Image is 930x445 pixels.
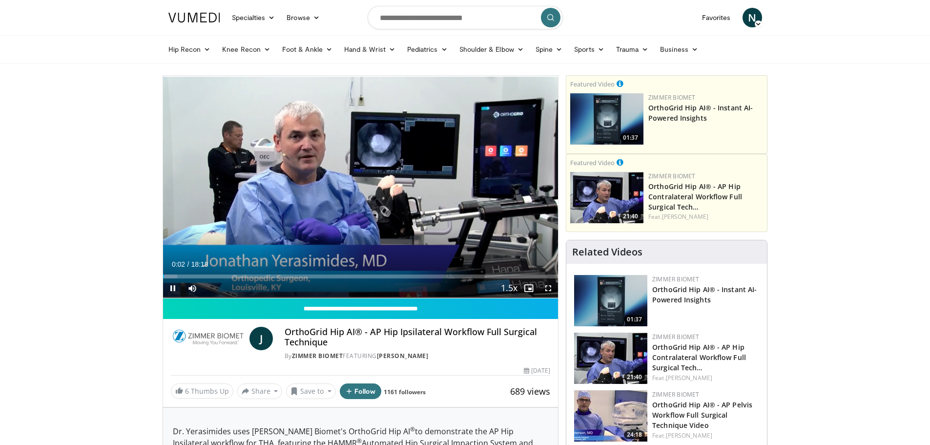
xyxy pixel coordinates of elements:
a: [PERSON_NAME] [377,352,429,360]
video-js: Video Player [163,76,558,298]
a: OrthoGrid Hip AI® - Instant AI-Powered Insights [652,285,757,304]
img: 96a9cbbb-25ee-4404-ab87-b32d60616ad7.150x105_q85_crop-smart_upscale.jpg [574,333,647,384]
a: [PERSON_NAME] [666,431,712,440]
span: 01:37 [620,133,641,142]
button: Mute [183,278,202,298]
a: Shoulder & Elbow [454,40,530,59]
h4: Related Videos [572,246,642,258]
span: 01:37 [624,315,645,324]
button: Save to [286,383,336,399]
img: 96a9cbbb-25ee-4404-ab87-b32d60616ad7.150x105_q85_crop-smart_upscale.jpg [570,172,643,223]
sup: ® [410,425,415,433]
a: OrthoGrid Hip AI® - AP Pelvis Workflow Full Surgical Technique Video [652,400,752,430]
span: 24:18 [624,430,645,439]
span: / [187,260,189,268]
a: [PERSON_NAME] [666,374,712,382]
a: Specialties [226,8,281,27]
div: Feat. [648,212,763,221]
a: Browse [281,8,326,27]
img: Zimmer Biomet [171,327,246,350]
a: Zimmer Biomet [648,172,695,180]
span: 689 views [510,385,550,397]
small: Featured Video [570,80,615,88]
a: Knee Recon [216,40,276,59]
a: Sports [568,40,610,59]
a: Hip Recon [163,40,217,59]
button: Follow [340,383,382,399]
span: 6 [185,386,189,396]
a: Zimmer Biomet [652,390,699,399]
a: Favorites [696,8,737,27]
img: 51d03d7b-a4ba-45b7-9f92-2bfbd1feacc3.150x105_q85_crop-smart_upscale.jpg [570,93,643,145]
a: OrthoGrid Hip AI® - AP Hip Contralateral Workflow Full Surgical Tech… [648,182,742,212]
a: Spine [530,40,568,59]
button: Fullscreen [538,278,558,298]
a: Trauma [610,40,655,59]
button: Pause [163,278,183,298]
a: Pediatrics [401,40,454,59]
button: Enable picture-in-picture mode [519,278,538,298]
button: Playback Rate [499,278,519,298]
a: [PERSON_NAME] [662,212,708,221]
a: 21:40 [574,333,647,384]
a: Zimmer Biomet [648,93,695,102]
a: J [249,327,273,350]
span: 18:18 [191,260,208,268]
div: Progress Bar [163,275,558,278]
h4: OrthoGrid Hip AI® - AP Hip Ipsilateral Workflow Full Surgical Technique [285,327,550,348]
div: Feat. [652,431,759,440]
span: 0:02 [172,260,185,268]
sup: ® [357,437,362,445]
a: 1161 followers [384,388,426,396]
img: 51d03d7b-a4ba-45b7-9f92-2bfbd1feacc3.150x105_q85_crop-smart_upscale.jpg [574,275,647,326]
a: Hand & Wrist [338,40,401,59]
a: 6 Thumbs Up [171,383,233,399]
small: Featured Video [570,158,615,167]
a: N [743,8,762,27]
div: Feat. [652,374,759,382]
a: 24:18 [574,390,647,442]
a: Business [654,40,704,59]
a: 01:37 [570,93,643,145]
span: 21:40 [624,373,645,381]
span: 21:40 [620,212,641,221]
img: VuMedi Logo [168,13,220,22]
a: OrthoGrid Hip AI® - AP Hip Contralateral Workflow Full Surgical Tech… [652,342,746,372]
a: 21:40 [570,172,643,223]
img: c80c1d29-5d08-4b57-b833-2b3295cd5297.150x105_q85_crop-smart_upscale.jpg [574,390,647,442]
a: Zimmer Biomet [652,333,699,341]
input: Search topics, interventions [368,6,563,29]
button: Share [237,383,283,399]
a: OrthoGrid Hip AI® - Instant AI-Powered Insights [648,103,753,123]
a: Zimmer Biomet [652,275,699,283]
div: By FEATURING [285,352,550,360]
div: [DATE] [524,366,550,375]
a: Foot & Ankle [276,40,338,59]
a: Zimmer Biomet [292,352,343,360]
a: 01:37 [574,275,647,326]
